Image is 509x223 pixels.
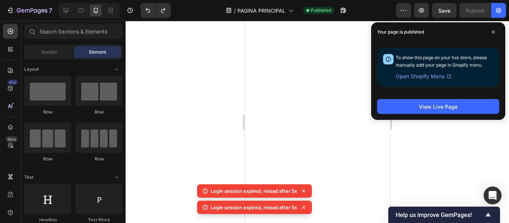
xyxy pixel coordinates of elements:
iframe: Design area [245,21,390,223]
span: To show this page on your live store, please manually add your page in Shopify menu. [396,55,487,68]
p: Login session expired, reload after 5s [211,187,297,195]
div: Row [24,109,71,115]
span: Help us improve GemPages! [396,211,484,219]
button: Publish [459,3,491,18]
div: Row [76,109,123,115]
div: View Live Page [419,103,458,111]
span: Element [89,49,106,55]
p: Login session expired, reload after 5s [211,204,297,211]
span: Published [311,7,331,14]
div: Undo/Redo [140,3,171,18]
span: / [234,7,236,15]
button: View Live Page [377,99,499,114]
button: 7 [3,3,56,18]
input: Search Sections & Elements [24,24,123,39]
div: Publish [466,7,484,15]
button: Save [432,3,456,18]
p: Your page is published [377,28,424,36]
p: 7 [49,6,52,15]
button: Show survey - Help us improve GemPages! [396,210,493,219]
div: Beta [6,136,18,142]
span: PAGINA PRINCIPAL [237,7,285,15]
div: Row [24,156,71,162]
span: Open Shopify Menu [396,72,445,81]
span: Toggle open [111,63,123,75]
div: Open Intercom Messenger [484,187,502,204]
span: Layout [24,66,39,73]
div: Row [76,156,123,162]
span: Save [438,7,450,14]
span: Toggle open [111,171,123,183]
span: Section [41,49,57,55]
div: 450 [7,79,18,85]
span: Text [24,174,34,181]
